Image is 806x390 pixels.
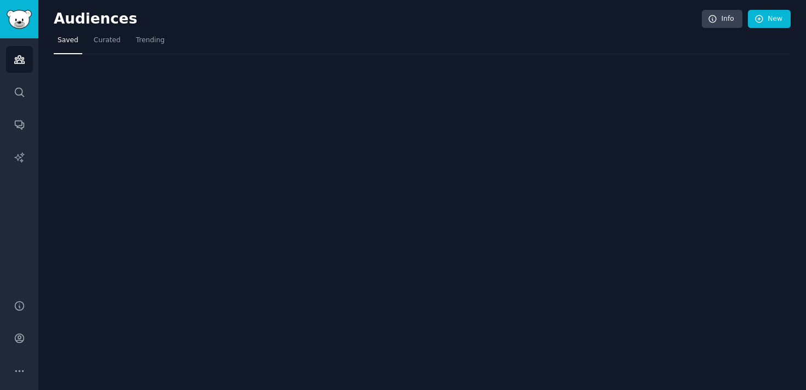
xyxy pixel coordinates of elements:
a: Trending [132,32,168,54]
a: Info [702,10,742,28]
h2: Audiences [54,10,702,28]
a: Saved [54,32,82,54]
a: New [748,10,791,28]
span: Saved [58,36,78,45]
a: Curated [90,32,124,54]
img: GummySearch logo [7,10,32,29]
span: Curated [94,36,121,45]
span: Trending [136,36,164,45]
